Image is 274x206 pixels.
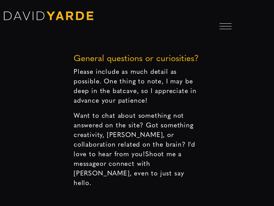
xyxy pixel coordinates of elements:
p: Please include as much detail as possible. One thing to note, I may be deep in the batcave, so I ... [74,66,200,105]
img: David Yarde Logo [4,11,94,20]
h3: General questions or curiosities? [74,51,200,64]
span: Open menu [220,26,232,28]
a: Shoot me a message [74,149,182,168]
p: Want to chat about something not answered on the site? Got something creativity, [PERSON_NAME], o... [74,110,200,187]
